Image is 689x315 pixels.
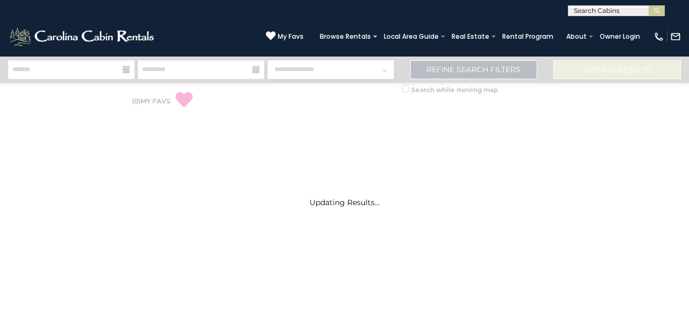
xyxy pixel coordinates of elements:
span: My Favs [278,32,304,41]
img: White-1-2.png [8,26,157,47]
img: phone-regular-white.png [653,31,664,42]
a: Rental Program [497,29,559,44]
a: Local Area Guide [378,29,444,44]
a: Browse Rentals [314,29,376,44]
img: mail-regular-white.png [670,31,681,42]
a: About [561,29,592,44]
a: Real Estate [446,29,495,44]
a: My Favs [266,31,304,42]
a: Owner Login [594,29,645,44]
